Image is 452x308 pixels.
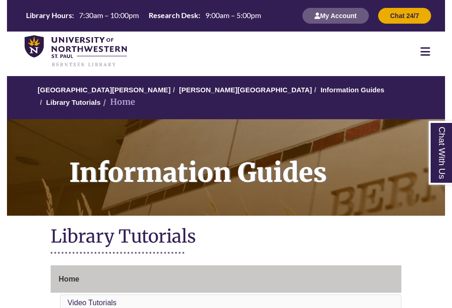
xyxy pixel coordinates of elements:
[25,35,127,68] img: UNWSP Library Logo
[59,119,445,204] h1: Information Guides
[7,119,445,216] a: Information Guides
[321,86,385,94] a: Information Guides
[302,12,369,19] a: My Account
[38,86,170,94] a: [GEOGRAPHIC_DATA][PERSON_NAME]
[51,265,401,293] a: Home
[46,98,100,106] a: Library Tutorials
[59,275,79,283] span: Home
[79,11,139,19] span: 7:30am – 10:00pm
[145,10,202,20] th: Research Desk:
[302,8,369,24] button: My Account
[378,12,431,19] a: Chat 24/7
[51,225,401,250] h1: Library Tutorials
[22,10,75,20] th: Library Hours:
[101,96,135,109] li: Home
[22,10,265,21] a: Hours Today
[205,11,261,19] span: 9:00am – 5:00pm
[67,299,117,307] a: Video Tutorials
[179,86,312,94] a: [PERSON_NAME][GEOGRAPHIC_DATA]
[378,8,431,24] button: Chat 24/7
[22,10,265,20] table: Hours Today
